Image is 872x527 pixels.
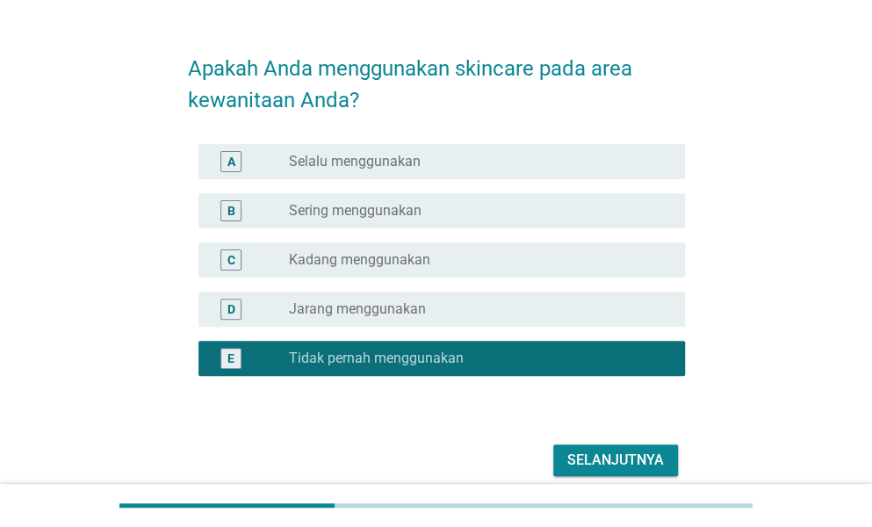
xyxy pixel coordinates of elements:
[289,350,464,367] label: Tidak pernah menggunakan
[553,444,678,476] button: Selanjutnya
[227,201,235,220] div: B
[227,300,235,318] div: D
[289,202,422,220] label: Sering menggunakan
[289,300,426,318] label: Jarang menggunakan
[227,349,234,367] div: E
[227,152,235,170] div: A
[289,153,421,170] label: Selalu menggunakan
[567,450,664,471] div: Selanjutnya
[188,35,685,116] h2: Apakah Anda menggunakan skincare pada area kewanitaan Anda?
[227,250,235,269] div: C
[289,251,430,269] label: Kadang menggunakan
